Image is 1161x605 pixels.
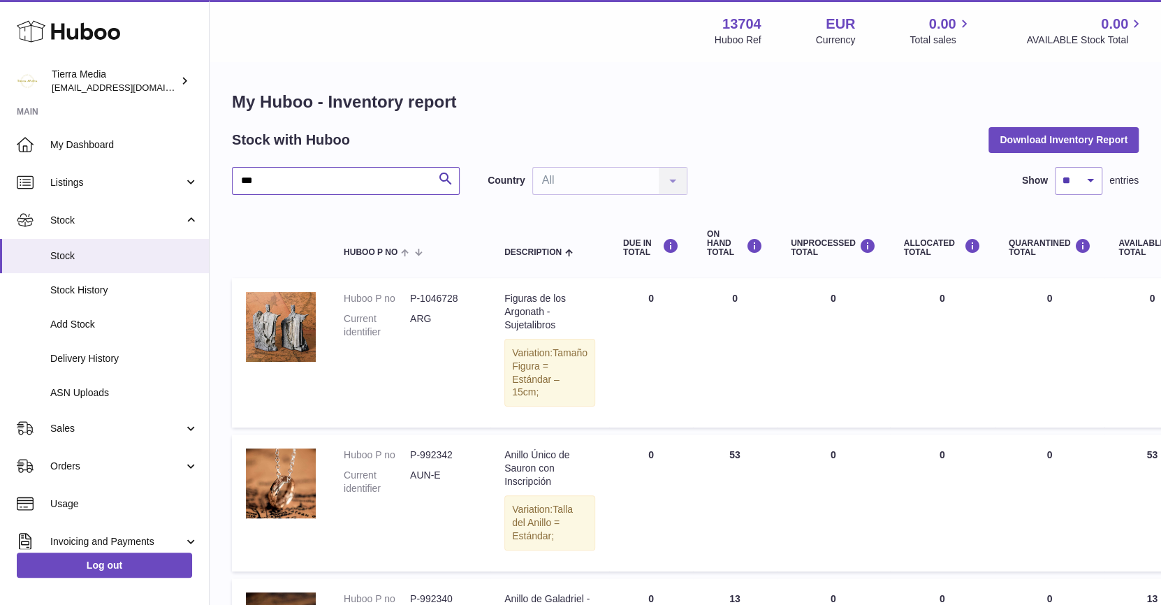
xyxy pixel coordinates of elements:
[50,249,198,263] span: Stock
[344,312,410,339] dt: Current identifier
[816,34,856,47] div: Currency
[910,34,972,47] span: Total sales
[504,495,595,551] div: Variation:
[50,214,184,227] span: Stock
[826,15,855,34] strong: EUR
[623,238,679,257] div: DUE IN TOTAL
[50,422,184,435] span: Sales
[609,435,693,571] td: 0
[693,435,777,571] td: 53
[512,504,573,541] span: Talla del Anillo = Estándar;
[246,292,316,362] img: product image
[232,131,350,150] h2: Stock with Huboo
[707,230,763,258] div: ON HAND Total
[929,15,956,34] span: 0.00
[715,34,761,47] div: Huboo Ref
[1026,15,1144,47] a: 0.00 AVAILABLE Stock Total
[1101,15,1128,34] span: 0.00
[890,278,995,428] td: 0
[504,248,562,257] span: Description
[50,284,198,297] span: Stock History
[890,435,995,571] td: 0
[1047,449,1053,460] span: 0
[410,469,476,495] dd: AUN-E
[512,347,587,398] span: Tamaño Figura = Estándar – 15cm;
[1047,593,1053,604] span: 0
[504,292,595,332] div: Figuras de los Argonath - Sujetalibros
[1009,238,1091,257] div: QUARANTINED Total
[50,386,198,400] span: ASN Uploads
[50,497,198,511] span: Usage
[52,68,177,94] div: Tierra Media
[504,449,595,488] div: Anillo Único de Sauron con Inscripción
[410,449,476,462] dd: P-992342
[1022,174,1048,187] label: Show
[50,176,184,189] span: Listings
[50,460,184,473] span: Orders
[488,174,525,187] label: Country
[1109,174,1139,187] span: entries
[246,449,316,518] img: product image
[344,449,410,462] dt: Huboo P no
[344,469,410,495] dt: Current identifier
[344,248,397,257] span: Huboo P no
[910,15,972,47] a: 0.00 Total sales
[904,238,981,257] div: ALLOCATED Total
[410,292,476,305] dd: P-1046728
[50,138,198,152] span: My Dashboard
[791,238,876,257] div: UNPROCESSED Total
[777,278,890,428] td: 0
[232,91,1139,113] h1: My Huboo - Inventory report
[17,553,192,578] a: Log out
[988,127,1139,152] button: Download Inventory Report
[50,535,184,548] span: Invoicing and Payments
[410,312,476,339] dd: ARG
[609,278,693,428] td: 0
[344,292,410,305] dt: Huboo P no
[777,435,890,571] td: 0
[50,352,198,365] span: Delivery History
[1026,34,1144,47] span: AVAILABLE Stock Total
[1047,293,1053,304] span: 0
[17,71,38,92] img: hola.tierramedia@gmail.com
[50,318,198,331] span: Add Stock
[52,82,205,93] span: [EMAIL_ADDRESS][DOMAIN_NAME]
[504,339,595,407] div: Variation:
[693,278,777,428] td: 0
[722,15,761,34] strong: 13704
